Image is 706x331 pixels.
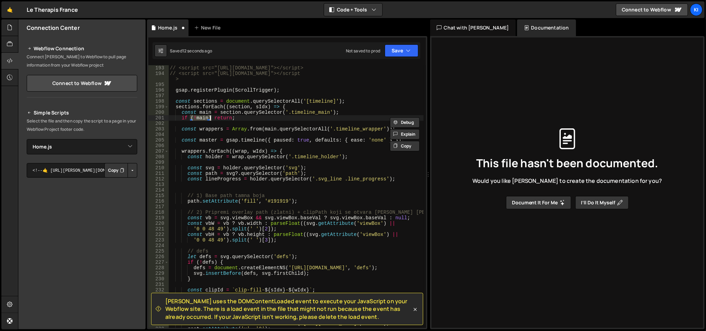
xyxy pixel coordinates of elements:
[148,304,169,309] div: 235
[148,265,169,271] div: 228
[148,243,169,248] div: 224
[148,210,169,215] div: 218
[148,293,169,298] div: 233
[148,115,169,121] div: 201
[148,121,169,126] div: 202
[324,3,382,16] button: Code + Tools
[148,215,169,221] div: 219
[148,287,169,293] div: 232
[148,160,169,165] div: 209
[148,260,169,265] div: 227
[148,226,169,232] div: 221
[148,71,169,82] div: 194
[148,276,169,282] div: 230
[165,297,412,321] span: [PERSON_NAME] uses the DOMContentLoaded event to execute your JavaScript on your Webflow site. Th...
[148,254,169,260] div: 226
[148,93,169,99] div: 197
[27,53,137,69] p: Connect [PERSON_NAME] to Webflow to pull page information from your Webflow project
[182,48,212,54] div: 12 seconds ago
[194,24,223,31] div: New File
[690,3,703,16] a: Ki
[1,1,18,18] a: 🤙
[27,256,138,319] iframe: YouTube video player
[148,82,169,87] div: 195
[27,189,138,252] iframe: YouTube video player
[575,196,629,209] button: I’ll do it myself
[148,271,169,276] div: 229
[148,193,169,198] div: 215
[148,315,169,321] div: 237
[148,171,169,176] div: 211
[158,24,177,31] div: Home.js
[148,65,169,71] div: 193
[148,282,169,287] div: 231
[27,44,137,53] h2: Webflow Connection
[148,165,169,171] div: 210
[148,298,169,304] div: 234
[148,204,169,210] div: 217
[148,176,169,182] div: 212
[390,117,420,128] button: Debug
[104,163,137,178] div: Button group with nested dropdown
[148,99,169,104] div: 198
[148,321,169,326] div: 238
[104,163,128,178] button: Copy
[148,182,169,187] div: 213
[506,196,571,209] button: Document it for me
[148,187,169,193] div: 214
[148,110,169,115] div: 200
[385,44,418,57] button: Save
[346,48,381,54] div: Not saved to prod
[148,309,169,315] div: 236
[148,137,169,143] div: 205
[148,237,169,243] div: 223
[148,143,169,148] div: 206
[170,48,212,54] div: Saved
[148,232,169,237] div: 222
[148,248,169,254] div: 225
[148,198,169,204] div: 216
[472,177,662,185] span: Would you like [PERSON_NAME] to create the documentation for you?
[27,24,80,32] h2: Connection Center
[27,6,78,14] div: Le Therapis France
[27,117,137,134] p: Select the file and then copy the script to a page in your Webflow Project footer code.
[148,104,169,110] div: 199
[476,158,658,169] span: This file hasn't been documented.
[390,141,420,151] button: Copy
[148,154,169,160] div: 208
[27,163,137,178] textarea: <!--🤙 [URL][PERSON_NAME][DOMAIN_NAME]> <script>document.addEventListener("DOMContentLoaded", func...
[517,19,576,36] div: Documentation
[616,3,688,16] a: Connect to Webflow
[390,129,420,139] button: Explain
[148,148,169,154] div: 207
[148,221,169,226] div: 220
[27,109,137,117] h2: Simple Scripts
[148,126,169,132] div: 203
[148,87,169,93] div: 196
[148,132,169,137] div: 204
[27,75,137,92] a: Connect to Webflow
[430,19,516,36] div: Chat with [PERSON_NAME]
